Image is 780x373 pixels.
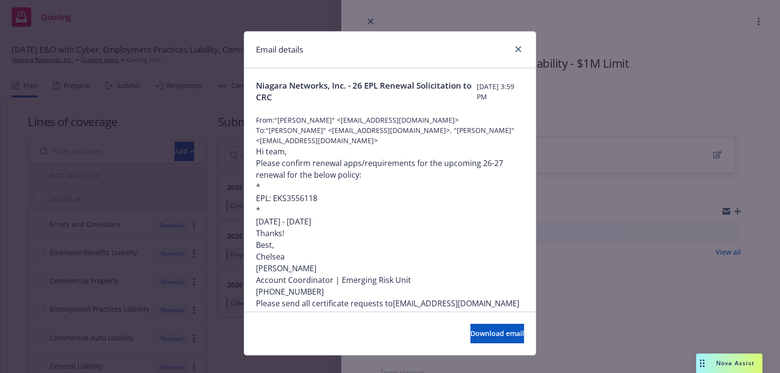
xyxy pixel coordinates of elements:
div: Drag to move [696,354,708,373]
p: * EPL: EKS3556118 * [DATE] - [DATE] [256,181,524,227]
p: Thanks! [256,227,524,239]
span: Nova Assist [716,359,755,367]
p: Best, Chelsea [256,239,524,262]
button: Nova Assist [696,354,762,373]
